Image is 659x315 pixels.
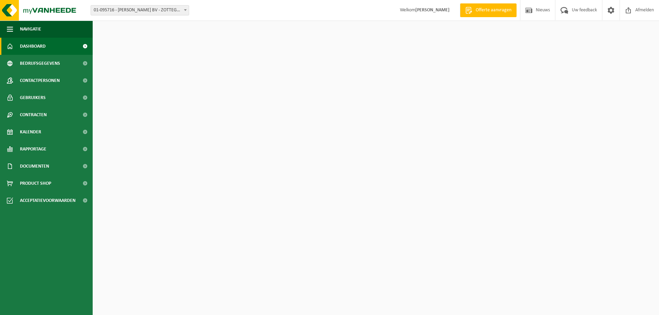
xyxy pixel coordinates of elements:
span: Navigatie [20,21,41,38]
span: Product Shop [20,175,51,192]
span: Offerte aanvragen [474,7,513,14]
span: Contracten [20,106,47,123]
span: Gebruikers [20,89,46,106]
span: Acceptatievoorwaarden [20,192,76,209]
span: Dashboard [20,38,46,55]
span: 01-095716 - SAVAT ROLAND BV - ZOTTEGEM [91,5,189,15]
span: Documenten [20,158,49,175]
span: Rapportage [20,141,46,158]
span: Kalender [20,123,41,141]
span: Bedrijfsgegevens [20,55,60,72]
span: Contactpersonen [20,72,60,89]
a: Offerte aanvragen [460,3,517,17]
strong: [PERSON_NAME] [415,8,450,13]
